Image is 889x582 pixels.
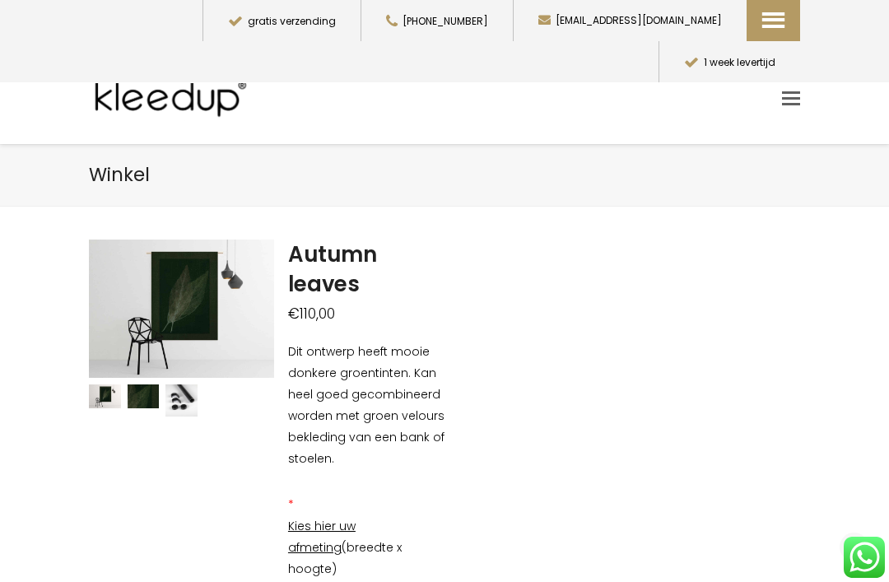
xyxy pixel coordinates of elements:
span: Winkel [89,161,150,188]
p: (breedte x hoogte) [288,515,444,580]
span: € [288,304,300,324]
a: Toggle mobile menu [782,86,800,111]
p: Dit ontwerp heeft mooie donkere groentinten. Kan heel goed gecombineerd worden met groen velours ... [288,341,444,469]
img: Kleedup [89,66,258,132]
img: detail autumn leaves [128,384,160,408]
img: Wandkleed Autumn leafs [89,384,121,408]
img: Autumn leaves - Afbeelding 3 [165,384,198,417]
span: Kies hier uw afmeting [288,518,356,556]
h1: Autumn leaves [288,240,444,299]
bdi: 110,00 [288,304,335,324]
button: 1 week levertijd [659,41,800,82]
